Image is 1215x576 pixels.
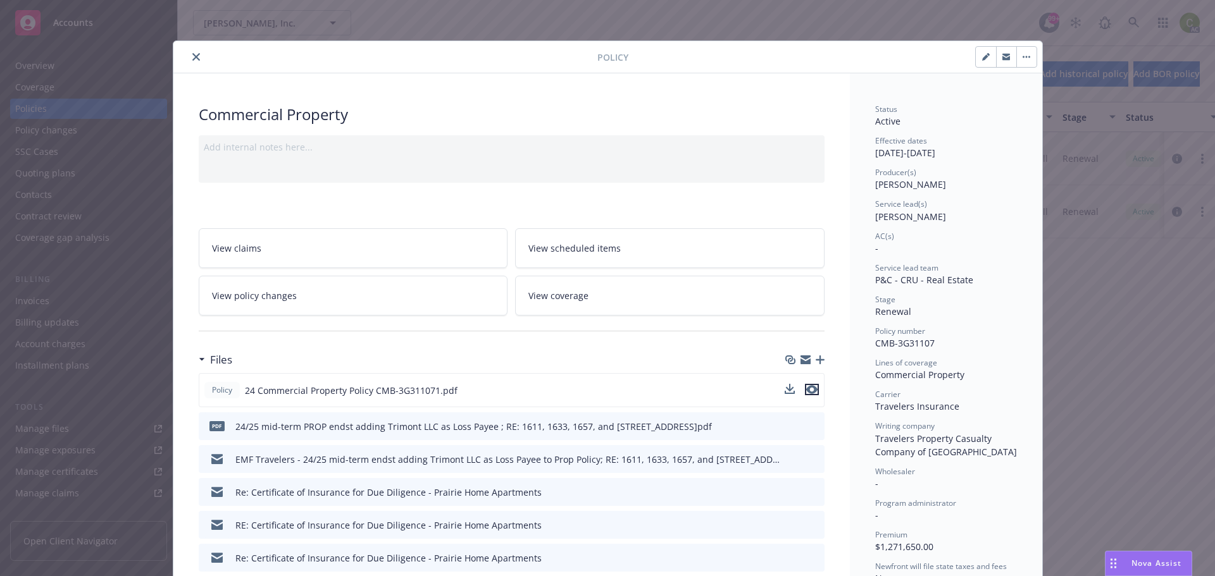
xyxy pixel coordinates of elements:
[808,486,819,499] button: preview file
[875,178,946,190] span: [PERSON_NAME]
[515,228,825,268] a: View scheduled items
[875,369,964,381] span: Commercial Property
[597,51,628,64] span: Policy
[875,135,927,146] span: Effective dates
[875,262,938,273] span: Service lead team
[212,289,297,302] span: View policy changes
[808,453,819,466] button: preview file
[515,276,825,316] a: View coverage
[875,498,956,508] span: Program administrator
[808,420,819,433] button: preview file
[875,337,935,349] span: CMB-3G31107
[235,518,542,532] div: RE: Certificate of Insurance for Due Diligence - Prairie Home Apartments
[875,305,911,317] span: Renewal
[209,384,235,396] span: Policy
[209,421,225,431] span: pdf
[875,389,900,400] span: Carrier
[788,420,798,433] button: download file
[788,551,798,565] button: download file
[189,49,204,64] button: close
[875,477,878,489] span: -
[875,167,916,178] span: Producer(s)
[199,228,508,268] a: View claims
[875,274,973,286] span: P&C - CRU - Real Estate
[1131,558,1181,568] span: Nova Assist
[808,551,819,565] button: preview file
[1106,551,1121,575] div: Drag to move
[235,551,542,565] div: Re: Certificate of Insurance for Due Diligence - Prairie Home Apartments
[210,352,232,368] h3: Files
[875,294,895,305] span: Stage
[199,104,825,125] div: Commercial Property
[875,211,946,223] span: [PERSON_NAME]
[235,453,783,466] div: EMF Travelers - 24/25 mid-term endst adding Trimont LLC as Loss Payee to Prop Policy; RE: 1611, 1...
[235,420,712,433] div: 24/25 mid-term PROP endst adding Trimont LLC as Loss Payee ; RE: 1611, 1633, 1657, and [STREET_AD...
[199,352,232,368] div: Files
[212,242,261,255] span: View claims
[528,289,589,302] span: View coverage
[785,384,795,397] button: download file
[875,420,935,431] span: Writing company
[875,199,927,209] span: Service lead(s)
[785,384,795,394] button: download file
[235,486,542,499] div: Re: Certificate of Insurance for Due Diligence - Prairie Home Apartments
[199,276,508,316] a: View policy changes
[875,231,894,242] span: AC(s)
[875,104,897,114] span: Status
[875,509,878,521] span: -
[875,357,937,368] span: Lines of coverage
[528,242,621,255] span: View scheduled items
[245,384,458,397] span: 24 Commercial Property Policy CMB-3G311071.pdf
[788,518,798,532] button: download file
[875,466,915,477] span: Wholesaler
[875,115,900,127] span: Active
[788,453,798,466] button: download file
[875,529,907,540] span: Premium
[875,242,878,254] span: -
[875,400,959,412] span: Travelers Insurance
[808,518,819,532] button: preview file
[805,384,819,397] button: preview file
[875,135,1017,159] div: [DATE] - [DATE]
[204,140,819,154] div: Add internal notes here...
[875,432,1017,458] span: Travelers Property Casualty Company of [GEOGRAPHIC_DATA]
[875,541,933,553] span: $1,271,650.00
[805,384,819,395] button: preview file
[875,326,925,336] span: Policy number
[1105,551,1192,576] button: Nova Assist
[875,561,1007,572] span: Newfront will file state taxes and fees
[788,486,798,499] button: download file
